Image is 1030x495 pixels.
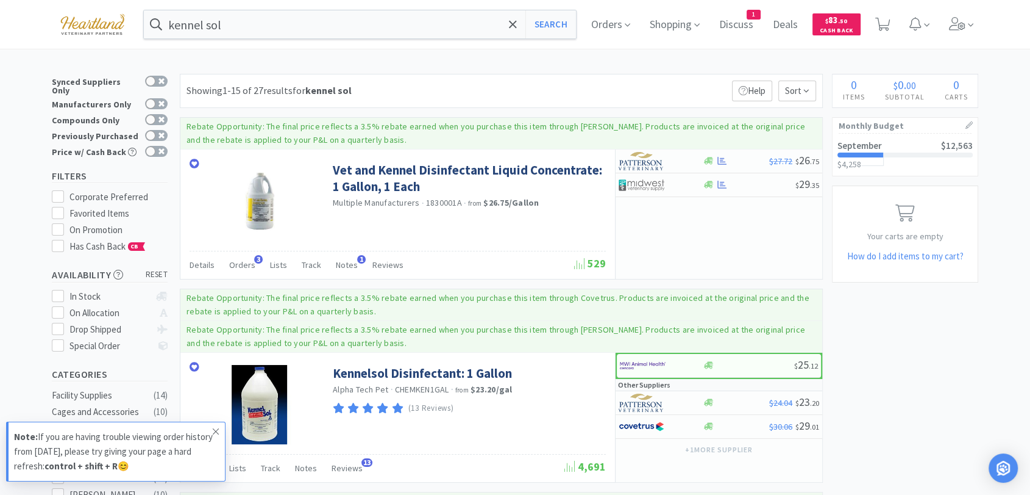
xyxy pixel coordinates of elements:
[357,255,366,264] span: 1
[875,79,934,91] div: .
[794,358,818,372] span: 25
[838,17,847,25] span: . 50
[154,405,168,419] div: ( 10 )
[875,91,934,103] h4: Subtotal
[934,91,978,103] h4: Carts
[732,81,772,101] p: Help
[408,402,454,415] p: (13 Reviews)
[794,361,798,370] span: $
[52,169,168,183] h5: Filters
[69,206,168,221] div: Favorited Items
[336,259,358,270] span: Notes
[395,384,449,395] span: CHEMKEN1GAL
[52,367,168,381] h5: Categories
[186,83,352,99] div: Showing 1-15 of 27 results
[833,249,978,264] h5: How do I add items to my cart?
[293,84,352,96] span: for
[52,76,139,95] div: Synced Suppliers Only
[52,114,139,125] div: Compounds Only
[464,198,466,209] span: ·
[190,259,215,270] span: Details
[154,388,168,403] div: ( 14 )
[261,463,280,474] span: Track
[333,384,389,395] a: Alpha Tech Pet
[52,268,168,282] h5: Availability
[471,384,513,395] strong: $23.20 / gal
[186,292,809,317] p: Rebate Opportunity: The final price reflects a 3.5% rebate earned when you purchase this item thr...
[810,422,819,432] span: . 01
[820,27,853,35] span: Cash Back
[812,8,861,41] a: $83.50Cash Back
[69,240,146,252] span: Has Cash Back
[768,20,803,31] a: Deals
[332,463,363,474] span: Reviews
[14,431,38,443] strong: Note:
[747,10,760,19] span: 1
[893,79,898,92] span: $
[618,379,670,391] p: Other Suppliers
[455,386,469,394] span: from
[778,81,816,101] span: Sort
[833,134,978,176] a: September$12,563$4,258
[305,84,352,96] strong: kennel sol
[52,98,139,109] div: Manufacturers Only
[837,159,861,170] span: $4,258
[769,421,792,432] span: $30.06
[229,259,255,270] span: Orders
[906,79,916,92] span: 00
[809,361,818,370] span: . 12
[898,77,904,92] span: 0
[391,384,393,395] span: ·
[525,10,576,38] button: Search
[69,289,151,304] div: In Stock
[795,181,799,190] span: $
[679,441,759,458] button: +1more supplier
[361,458,372,467] span: 13
[333,197,420,208] a: Multiple Manufacturers
[422,198,424,209] span: ·
[220,162,299,241] img: c1c10b7af4f146d1a7c535f852815875_113921.jpeg
[451,384,453,395] span: ·
[52,388,151,403] div: Facility Supplies
[941,140,973,151] span: $12,563
[146,269,168,281] span: reset
[254,255,263,264] span: 3
[295,463,317,474] span: Notes
[186,121,805,145] p: Rebate Opportunity: The final price reflects a 3.5% rebate earned when you purchase this item thr...
[52,146,139,156] div: Price w/ Cash Back
[144,10,576,38] input: Search by item, sku, manufacturer, ingredient, size...
[837,141,882,150] h2: September
[619,417,664,436] img: 77fca1acd8b6420a9015268ca798ef17_1.png
[833,91,875,103] h4: Items
[795,399,799,408] span: $
[825,17,828,25] span: $
[810,181,819,190] span: . 35
[620,356,666,375] img: f6b2451649754179b5b4e0c70c3f7cb0_2.png
[52,7,133,41] img: cad7bdf275c640399d9c6e0c56f98fd2_10.png
[851,77,857,92] span: 0
[14,430,213,474] p: If you are having trouble viewing order history from [DATE], please try giving your page a hard r...
[426,197,462,208] span: 1830001A
[714,20,758,31] a: Discuss1
[953,77,959,92] span: 0
[44,460,118,472] strong: control + shift + R
[69,223,168,237] div: On Promotion
[795,177,819,191] span: 29
[574,256,606,270] span: 529
[795,153,819,167] span: 26
[69,339,151,353] div: Special Order
[333,365,512,381] a: Kennelsol Disinfectant: 1 Gallon
[129,243,141,250] span: CB
[468,199,481,208] span: from
[989,453,1018,483] div: Open Intercom Messenger
[619,176,664,194] img: 4dd14cff54a648ac9e977f0c5da9bc2e_5.png
[795,157,799,166] span: $
[483,197,539,208] strong: $26.75 / Gallon
[69,190,168,204] div: Corporate Preferred
[810,399,819,408] span: . 20
[795,419,819,433] span: 29
[302,259,321,270] span: Track
[810,157,819,166] span: . 75
[619,152,664,170] img: f5e969b455434c6296c6d81ef179fa71_3.png
[619,394,664,412] img: f5e969b455434c6296c6d81ef179fa71_3.png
